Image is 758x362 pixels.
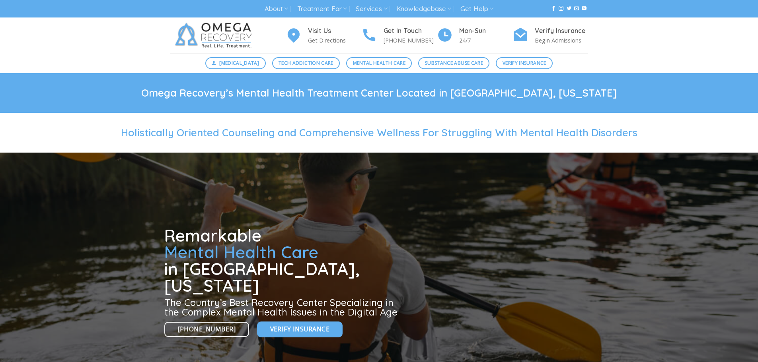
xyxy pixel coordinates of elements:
[265,2,288,16] a: About
[164,298,401,317] h3: The Country’s Best Recovery Center Specializing in the Complex Mental Health Issues in the Digita...
[346,57,412,69] a: Mental Health Care
[512,26,588,45] a: Verify Insurance Begin Admissions
[418,57,489,69] a: Substance Abuse Care
[257,321,343,337] a: Verify Insurance
[460,2,493,16] a: Get Help
[279,59,333,67] span: Tech Addiction Care
[361,26,437,45] a: Get In Touch [PHONE_NUMBER]
[205,57,266,69] a: [MEDICAL_DATA]
[297,2,347,16] a: Treatment For
[535,36,588,45] p: Begin Admissions
[164,242,318,263] span: Mental Health Care
[164,227,401,294] h1: Remarkable in [GEOGRAPHIC_DATA], [US_STATE]
[551,6,556,12] a: Follow on Facebook
[559,6,563,12] a: Follow on Instagram
[219,59,259,67] span: [MEDICAL_DATA]
[535,26,588,36] h4: Verify Insurance
[503,59,546,67] span: Verify Insurance
[170,17,260,53] img: Omega Recovery
[272,57,340,69] a: Tech Addiction Care
[270,324,329,334] span: Verify Insurance
[459,36,512,45] p: 24/7
[178,324,236,334] span: [PHONE_NUMBER]
[356,2,387,16] a: Services
[353,59,405,67] span: Mental Health Care
[121,126,637,139] span: Holistically Oriented Counseling and Comprehensive Wellness For Struggling With Mental Health Dis...
[384,36,437,45] p: [PHONE_NUMBER]
[425,59,483,67] span: Substance Abuse Care
[574,6,579,12] a: Send us an email
[396,2,451,16] a: Knowledgebase
[459,26,512,36] h4: Mon-Sun
[384,26,437,36] h4: Get In Touch
[496,57,553,69] a: Verify Insurance
[582,6,587,12] a: Follow on YouTube
[164,322,249,337] a: [PHONE_NUMBER]
[286,26,361,45] a: Visit Us Get Directions
[567,6,571,12] a: Follow on Twitter
[308,26,361,36] h4: Visit Us
[308,36,361,45] p: Get Directions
